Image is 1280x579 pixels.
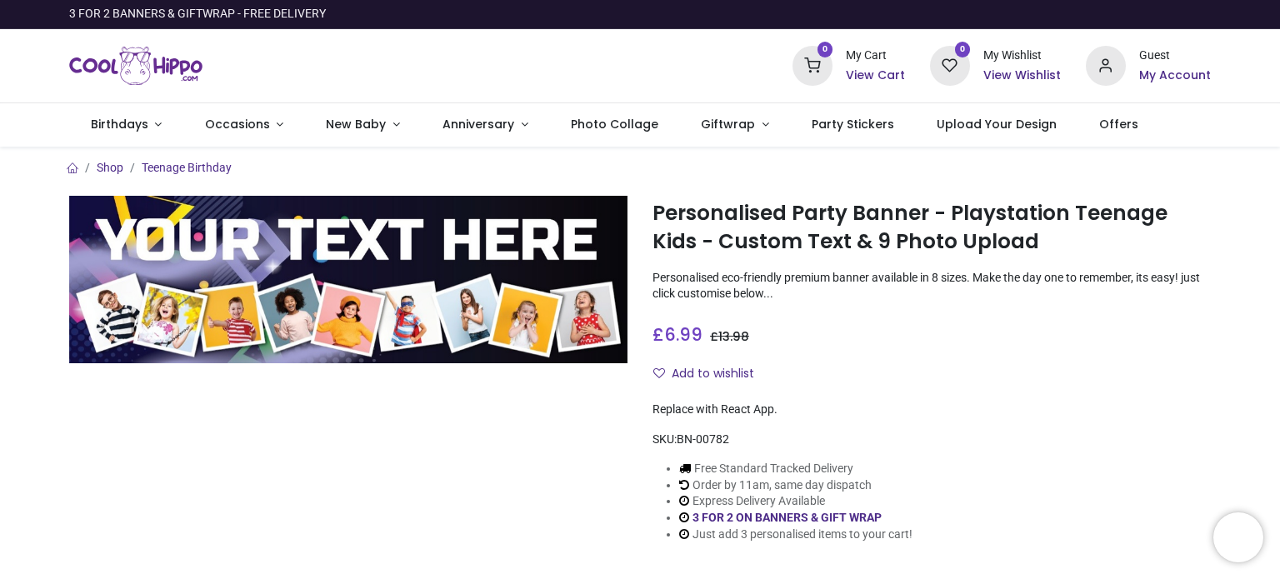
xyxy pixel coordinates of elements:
[69,42,202,89] img: Cool Hippo
[679,103,790,147] a: Giftwrap
[69,6,326,22] div: 3 FOR 2 BANNERS & GIFTWRAP - FREE DELIVERY
[421,103,549,147] a: Anniversary
[792,58,832,72] a: 0
[955,42,971,57] sup: 0
[846,47,905,64] div: My Cart
[710,328,749,345] span: £
[205,116,270,132] span: Occasions
[937,116,1057,132] span: Upload Your Design
[183,103,305,147] a: Occasions
[983,47,1061,64] div: My Wishlist
[652,432,1211,448] div: SKU:
[930,58,970,72] a: 0
[718,328,749,345] span: 13.98
[664,322,702,347] span: 6.99
[652,270,1211,302] p: Personalised eco-friendly premium banner available in 8 sizes. Make the day one to remember, its ...
[679,527,912,543] li: Just add 3 personalised items to your cart!
[69,103,183,147] a: Birthdays
[69,42,202,89] a: Logo of Cool Hippo
[652,402,1211,418] div: Replace with React App.
[679,477,912,494] li: Order by 11am, same day dispatch
[701,116,755,132] span: Giftwrap
[677,432,729,446] span: BN-00782
[817,42,833,57] sup: 0
[1099,116,1138,132] span: Offers
[679,461,912,477] li: Free Standard Tracked Delivery
[1139,67,1211,84] a: My Account
[1139,47,1211,64] div: Guest
[812,116,894,132] span: Party Stickers
[846,67,905,84] a: View Cart
[861,6,1211,22] iframe: Customer reviews powered by Trustpilot
[983,67,1061,84] a: View Wishlist
[442,116,514,132] span: Anniversary
[326,116,386,132] span: New Baby
[142,161,232,174] a: Teenage Birthday
[571,116,658,132] span: Photo Collage
[97,161,123,174] a: Shop
[653,367,665,379] i: Add to wishlist
[1213,512,1263,562] iframe: Brevo live chat
[679,493,912,510] li: Express Delivery Available
[91,116,148,132] span: Birthdays
[652,322,702,347] span: £
[305,103,422,147] a: New Baby
[652,199,1211,257] h1: Personalised Party Banner - Playstation Teenage Kids - Custom Text & 9 Photo Upload
[652,360,768,388] button: Add to wishlistAdd to wishlist
[69,196,627,363] img: Personalised Party Banner - Playstation Teenage Kids - Custom Text & 9 Photo Upload
[692,511,882,524] a: 3 FOR 2 ON BANNERS & GIFT WRAP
